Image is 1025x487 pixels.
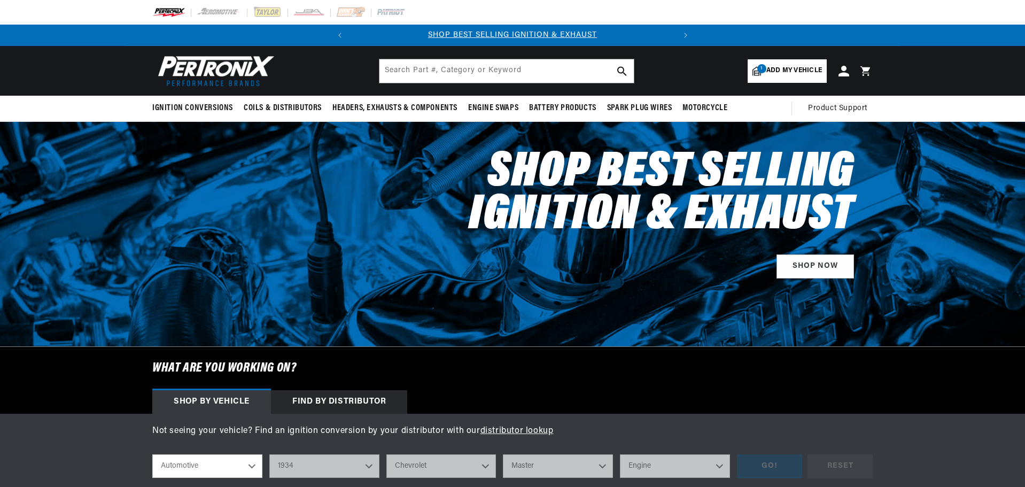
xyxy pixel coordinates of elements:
[602,96,678,121] summary: Spark Plug Wires
[776,254,854,279] a: SHOP NOW
[327,96,463,121] summary: Headers, Exhausts & Components
[329,25,351,46] button: Translation missing: en.sections.announcements.previous_announcement
[607,103,672,114] span: Spark Plug Wires
[682,103,727,114] span: Motorcycle
[529,103,596,114] span: Battery Products
[152,103,233,114] span: Ignition Conversions
[126,25,899,46] slideshow-component: Translation missing: en.sections.announcements.announcement_bar
[675,25,696,46] button: Translation missing: en.sections.announcements.next_announcement
[480,427,554,435] a: distributor lookup
[379,59,634,83] input: Search Part #, Category or Keyword
[468,103,518,114] span: Engine Swaps
[463,96,524,121] summary: Engine Swaps
[332,103,457,114] span: Headers, Exhausts & Components
[152,96,238,121] summary: Ignition Conversions
[620,454,730,478] select: Engine
[428,31,597,39] a: SHOP BEST SELLING IGNITION & EXHAUST
[524,96,602,121] summary: Battery Products
[808,96,873,121] summary: Product Support
[244,103,322,114] span: Coils & Distributors
[126,347,899,390] h6: What are you working on?
[503,454,613,478] select: Model
[766,66,822,76] span: Add my vehicle
[271,390,407,414] div: Find by Distributor
[238,96,327,121] summary: Coils & Distributors
[152,424,873,438] p: Not seeing your vehicle? Find an ignition conversion by your distributor with our
[808,103,867,114] span: Product Support
[748,59,827,83] a: 1Add my vehicle
[152,52,275,89] img: Pertronix
[351,29,675,41] div: 1 of 2
[610,59,634,83] button: search button
[397,152,854,237] h2: Shop Best Selling Ignition & Exhaust
[386,454,496,478] select: Make
[152,390,271,414] div: Shop by vehicle
[152,454,262,478] select: RideType
[757,64,766,73] span: 1
[269,454,379,478] select: Year
[351,29,675,41] div: Announcement
[677,96,733,121] summary: Motorcycle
